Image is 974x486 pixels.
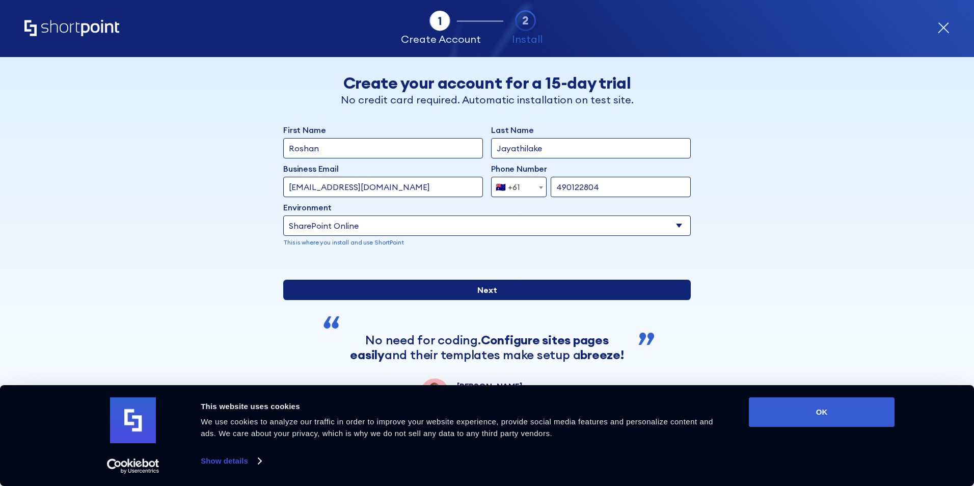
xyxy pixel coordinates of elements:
[89,458,178,474] a: Usercentrics Cookiebot - opens in a new window
[749,397,895,427] button: OK
[110,397,156,443] img: logo
[201,400,726,413] div: This website uses cookies
[201,453,261,469] a: Show details
[201,417,713,438] span: We use cookies to analyze our traffic in order to improve your website experience, provide social...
